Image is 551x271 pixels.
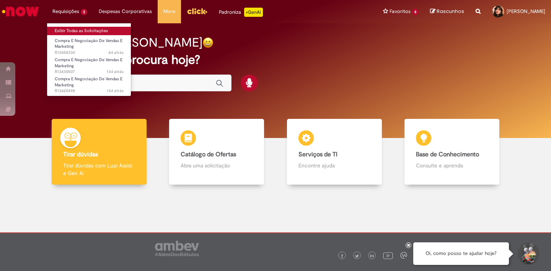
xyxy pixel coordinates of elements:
[155,241,199,256] img: logo_footer_ambev_rotulo_gray.png
[202,37,214,48] img: happy-face.png
[55,57,122,69] span: Compra E Negociação De Vendas E Marketing
[507,8,545,15] span: [PERSON_NAME]
[430,8,464,15] a: Rascunhos
[63,151,98,158] b: Tirar dúvidas
[56,53,495,67] h2: O que você procura hoje?
[393,119,511,185] a: Base de Conhecimento Consulte e aprenda
[163,8,175,15] span: More
[275,119,393,185] a: Serviços de TI Encontre ajuda
[383,250,393,260] img: logo_footer_youtube.png
[416,151,479,158] b: Base de Conhecimento
[47,37,131,53] a: Aberto R13458330 : Compra E Negociação De Vendas E Marketing
[400,252,407,259] img: logo_footer_workplace.png
[99,8,152,15] span: Despesas Corporativas
[298,162,370,169] p: Encontre ajuda
[355,254,359,258] img: logo_footer_twitter.png
[55,88,124,94] span: R13428498
[47,23,131,96] ul: Requisições
[55,38,122,50] span: Compra E Negociação De Vendas E Marketing
[298,151,337,158] b: Serviços de TI
[517,242,540,265] button: Iniciar Conversa de Suporte
[416,162,488,169] p: Consulte e aprenda
[81,9,87,15] span: 3
[47,27,131,35] a: Exibir Todas as Solicitações
[108,50,124,55] time: 28/08/2025 14:42:11
[47,56,131,72] a: Aberto R13430507 : Compra E Negociação De Vendas E Marketing
[158,119,276,185] a: Catálogo de Ofertas Abra uma solicitação
[63,162,135,177] p: Tirar dúvidas com Lupi Assist e Gen Ai
[219,8,263,17] div: Padroniza
[370,254,374,258] img: logo_footer_linkedin.png
[340,254,344,258] img: logo_footer_facebook.png
[413,242,509,265] div: Oi, como posso te ajudar hoje?
[412,9,419,15] span: 6
[244,8,263,17] p: +GenAi
[107,88,124,94] time: 19/08/2025 13:09:44
[47,75,131,91] a: Aberto R13428498 : Compra E Negociação De Vendas E Marketing
[108,50,124,55] span: 4d atrás
[52,8,79,15] span: Requisições
[390,8,411,15] span: Favoritos
[181,151,236,158] b: Catálogo de Ofertas
[187,5,207,17] img: click_logo_yellow_360x200.png
[437,8,464,15] span: Rascunhos
[107,69,124,75] time: 19/08/2025 22:02:02
[55,76,122,88] span: Compra E Negociação De Vendas E Marketing
[107,88,124,94] span: 13d atrás
[181,162,253,169] p: Abra uma solicitação
[55,50,124,56] span: R13458330
[1,4,40,19] img: ServiceNow
[40,119,158,185] a: Tirar dúvidas Tirar dúvidas com Lupi Assist e Gen Ai
[55,69,124,75] span: R13430507
[107,69,124,75] span: 13d atrás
